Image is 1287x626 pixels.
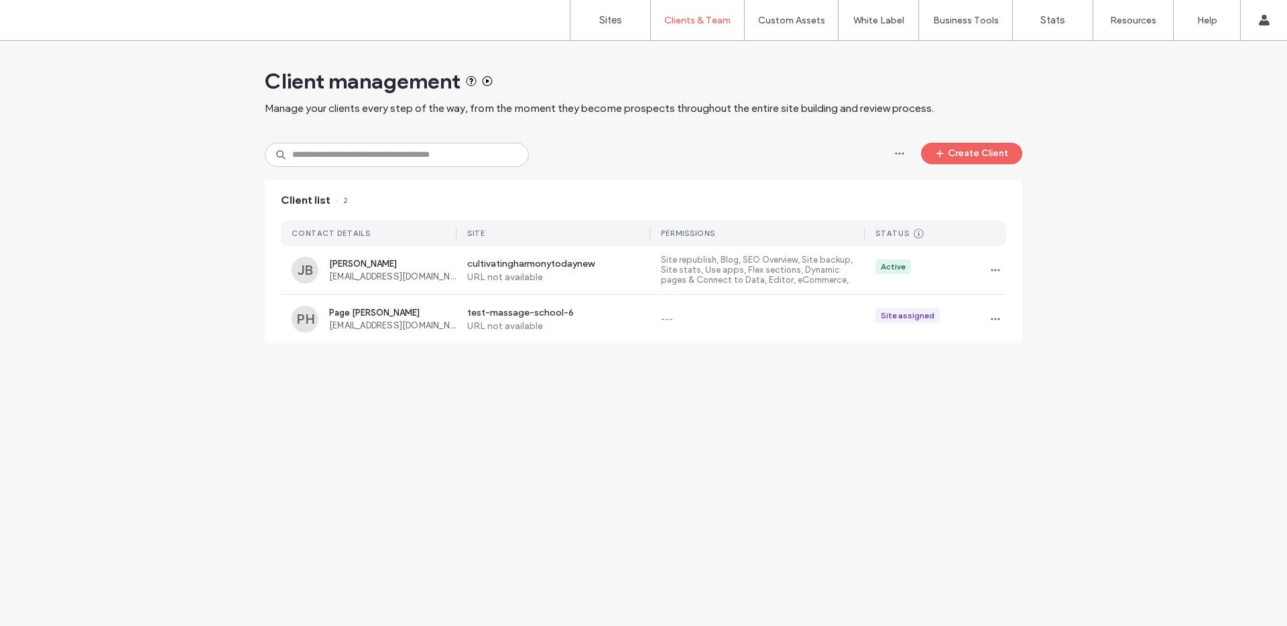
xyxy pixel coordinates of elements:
[281,193,330,208] span: Client list
[661,229,715,238] div: Permissions
[467,229,485,238] div: Site
[292,306,318,332] div: PH
[467,258,651,271] label: cultivatingharmonytodaynew
[1197,15,1217,26] label: Help
[467,307,651,320] label: test-massage-school-6
[329,259,456,269] span: [PERSON_NAME]
[292,229,371,238] div: CONTACT DETAILS
[329,320,456,330] span: [EMAIL_ADDRESS][DOMAIN_NAME]
[758,15,825,26] label: Custom Assets
[853,15,904,26] label: White Label
[1040,14,1065,26] label: Stats
[281,295,1006,343] a: PHPage [PERSON_NAME][EMAIL_ADDRESS][DOMAIN_NAME]test-massage-school-6URL not available---Site ass...
[1110,15,1156,26] label: Resources
[599,14,622,26] label: Sites
[881,310,934,322] div: Site assigned
[281,246,1006,295] a: JB[PERSON_NAME][EMAIL_ADDRESS][DOMAIN_NAME]cultivatingharmonytodaynewURL not availableSite republ...
[329,271,456,281] span: [EMAIL_ADDRESS][DOMAIN_NAME]
[265,68,461,95] span: Client management
[921,143,1022,164] button: Create Client
[875,229,910,238] div: Status
[329,308,456,318] span: Page [PERSON_NAME]
[933,15,999,26] label: Business Tools
[661,255,865,286] label: Site republish, Blog, SEO Overview, Site backup, Site stats, Use apps, Flex sections, Dynamic pag...
[265,101,934,116] span: Manage your clients every step of the way, from the moment they become prospects throughout the e...
[336,193,348,208] span: 2
[881,261,906,273] div: Active
[664,15,731,26] label: Clients & Team
[467,320,651,332] label: URL not available
[661,314,865,324] label: ---
[292,257,318,284] div: JB
[467,271,651,283] label: URL not available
